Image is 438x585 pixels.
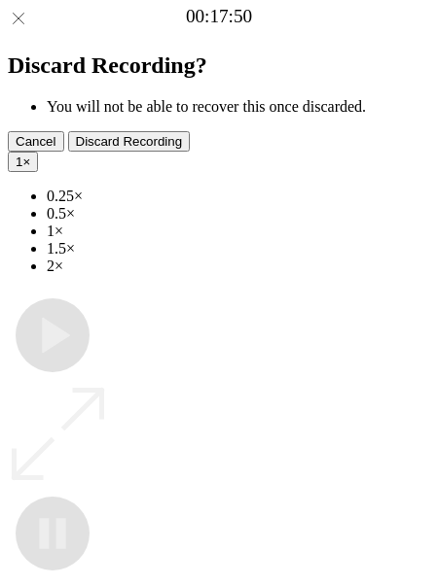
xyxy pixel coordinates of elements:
[16,155,22,169] span: 1
[47,258,430,275] li: 2×
[8,52,430,79] h2: Discard Recording?
[68,131,191,152] button: Discard Recording
[47,205,430,223] li: 0.5×
[47,240,430,258] li: 1.5×
[47,188,430,205] li: 0.25×
[8,131,64,152] button: Cancel
[8,152,38,172] button: 1×
[47,223,430,240] li: 1×
[186,6,252,27] a: 00:17:50
[47,98,430,116] li: You will not be able to recover this once discarded.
